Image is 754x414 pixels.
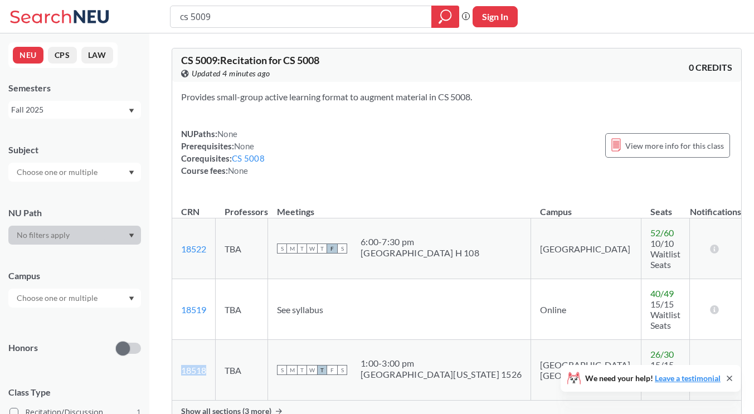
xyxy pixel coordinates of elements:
[81,47,113,64] button: LAW
[8,144,141,156] div: Subject
[361,236,479,247] div: 6:00 - 7:30 pm
[8,207,141,219] div: NU Path
[216,218,268,279] td: TBA
[11,291,105,305] input: Choose one or multiple
[181,243,206,254] a: 18522
[297,243,307,254] span: T
[650,349,674,359] span: 26 / 30
[327,243,337,254] span: F
[8,270,141,282] div: Campus
[307,243,317,254] span: W
[337,243,347,254] span: S
[13,47,43,64] button: NEU
[650,238,680,270] span: 10/10 Waitlist Seats
[216,279,268,340] td: TBA
[8,163,141,182] div: Dropdown arrow
[11,104,128,116] div: Fall 2025
[307,365,317,375] span: W
[655,373,721,383] a: Leave a testimonial
[179,7,424,26] input: Class, professor, course number, "phrase"
[650,299,680,330] span: 15/15 Waitlist Seats
[317,365,327,375] span: T
[8,289,141,308] div: Dropdown arrow
[8,82,141,94] div: Semesters
[8,386,141,398] span: Class Type
[650,359,680,391] span: 15/15 Waitlist Seats
[689,61,732,74] span: 0 CREDITS
[531,218,641,279] td: [GEOGRAPHIC_DATA]
[431,6,459,28] div: magnifying glass
[48,47,77,64] button: CPS
[8,342,38,354] p: Honors
[531,194,641,218] th: Campus
[181,128,265,177] div: NUPaths: Prerequisites: Corequisites: Course fees:
[531,279,641,340] td: Online
[129,296,134,301] svg: Dropdown arrow
[232,153,265,163] a: CS 5008
[216,340,268,401] td: TBA
[268,194,531,218] th: Meetings
[192,67,270,80] span: Updated 4 minutes ago
[181,91,732,103] section: Provides small-group active learning format to augment material in CS 5008.
[8,226,141,245] div: Dropdown arrow
[287,365,297,375] span: M
[690,194,741,218] th: Notifications
[277,365,287,375] span: S
[129,233,134,238] svg: Dropdown arrow
[216,194,268,218] th: Professors
[650,227,674,238] span: 52 / 60
[287,243,297,254] span: M
[181,365,206,376] a: 18518
[297,365,307,375] span: T
[361,358,522,369] div: 1:00 - 3:00 pm
[585,374,721,382] span: We need your help!
[277,304,323,315] span: See syllabus
[327,365,337,375] span: F
[473,6,518,27] button: Sign In
[337,365,347,375] span: S
[641,194,690,218] th: Seats
[531,340,641,401] td: [GEOGRAPHIC_DATA], [GEOGRAPHIC_DATA]
[181,206,200,218] div: CRN
[181,304,206,315] a: 18519
[129,171,134,175] svg: Dropdown arrow
[317,243,327,254] span: T
[361,369,522,380] div: [GEOGRAPHIC_DATA][US_STATE] 1526
[650,288,674,299] span: 40 / 49
[625,139,724,153] span: View more info for this class
[11,165,105,179] input: Choose one or multiple
[361,247,479,259] div: [GEOGRAPHIC_DATA] H 108
[439,9,452,25] svg: magnifying glass
[228,165,248,176] span: None
[181,54,319,66] span: CS 5009 : Recitation for CS 5008
[8,101,141,119] div: Fall 2025Dropdown arrow
[234,141,254,151] span: None
[217,129,237,139] span: None
[129,109,134,113] svg: Dropdown arrow
[277,243,287,254] span: S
